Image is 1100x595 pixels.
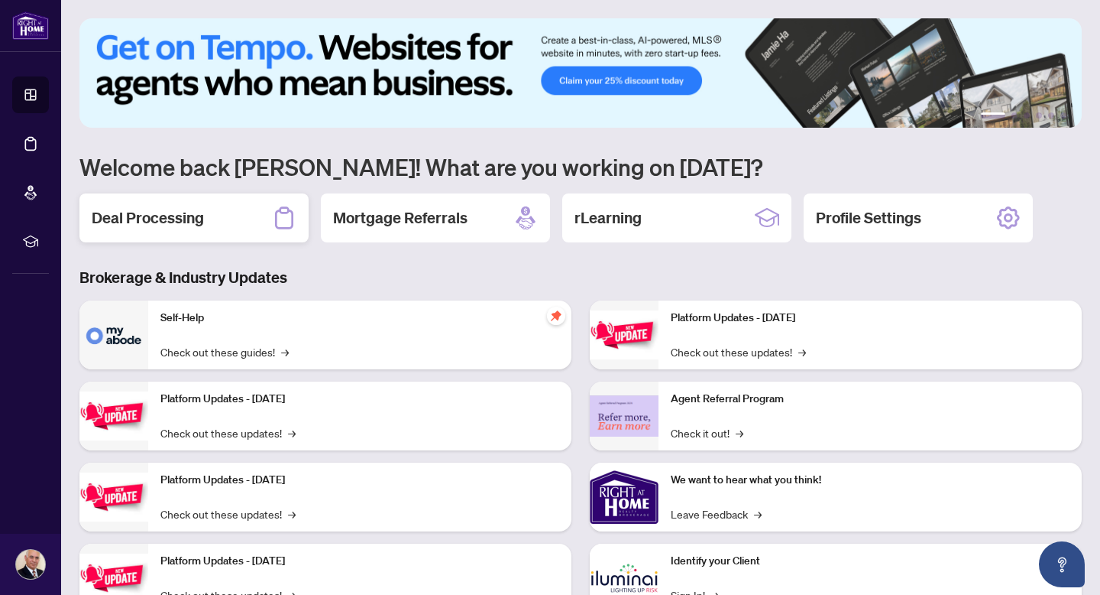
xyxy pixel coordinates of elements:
[1048,112,1054,119] button: 5
[79,301,148,369] img: Self-Help
[79,152,1082,181] h1: Welcome back [PERSON_NAME]! What are you working on [DATE]?
[160,343,289,360] a: Check out these guides!→
[590,311,658,359] img: Platform Updates - June 23, 2025
[798,343,806,360] span: →
[160,391,559,408] p: Platform Updates - [DATE]
[288,506,296,522] span: →
[736,424,743,441] span: →
[79,392,148,440] img: Platform Updates - September 16, 2025
[160,424,296,441] a: Check out these updates!→
[79,18,1082,128] img: Slide 0
[671,310,1069,327] p: Platform Updates - [DATE]
[671,506,762,522] a: Leave Feedback→
[671,343,806,360] a: Check out these updates!→
[671,391,1069,408] p: Agent Referral Program
[333,207,467,229] h2: Mortgage Referrals
[160,506,296,522] a: Check out these updates!→
[1036,112,1042,119] button: 4
[574,207,642,229] h2: rLearning
[160,310,559,327] p: Self-Help
[92,207,204,229] h2: Deal Processing
[981,112,1005,119] button: 1
[671,424,743,441] a: Check it out!→
[1039,541,1085,587] button: Open asap
[754,506,762,522] span: →
[79,473,148,521] img: Platform Updates - July 21, 2025
[671,553,1069,570] p: Identify your Client
[16,550,45,579] img: Profile Icon
[590,463,658,532] img: We want to hear what you think!
[1011,112,1017,119] button: 2
[1060,112,1066,119] button: 6
[288,424,296,441] span: →
[12,11,49,40] img: logo
[281,343,289,360] span: →
[160,553,559,570] p: Platform Updates - [DATE]
[816,207,921,229] h2: Profile Settings
[79,267,1082,288] h3: Brokerage & Industry Updates
[590,395,658,437] img: Agent Referral Program
[160,472,559,489] p: Platform Updates - [DATE]
[1024,112,1030,119] button: 3
[671,472,1069,489] p: We want to hear what you think!
[547,307,565,325] span: pushpin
